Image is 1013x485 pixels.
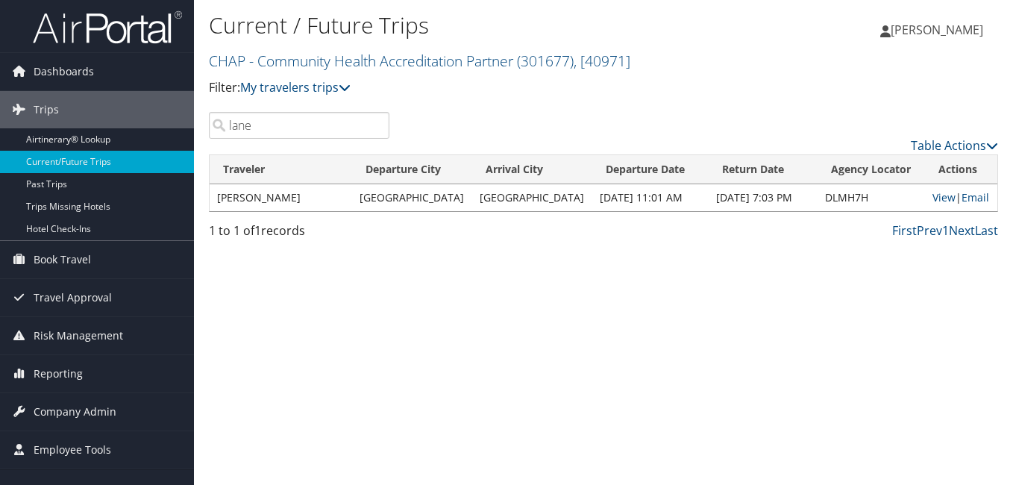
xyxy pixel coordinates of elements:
[880,7,998,52] a: [PERSON_NAME]
[709,184,818,211] td: [DATE] 7:03 PM
[942,222,949,239] a: 1
[818,184,925,211] td: DLMH7H
[592,184,709,211] td: [DATE] 11:01 AM
[33,10,182,45] img: airportal-logo.png
[34,91,59,128] span: Trips
[34,393,116,431] span: Company Admin
[34,317,123,354] span: Risk Management
[709,155,818,184] th: Return Date: activate to sort column ascending
[949,222,975,239] a: Next
[209,78,735,98] p: Filter:
[210,155,352,184] th: Traveler: activate to sort column ascending
[891,22,983,38] span: [PERSON_NAME]
[210,184,352,211] td: [PERSON_NAME]
[818,155,925,184] th: Agency Locator: activate to sort column ascending
[574,51,630,71] span: , [ 40971 ]
[925,184,997,211] td: |
[517,51,574,71] span: ( 301677 )
[352,184,472,211] td: [GEOGRAPHIC_DATA]
[352,155,472,184] th: Departure City: activate to sort column ascending
[472,155,592,184] th: Arrival City: activate to sort column ascending
[240,79,351,96] a: My travelers trips
[209,222,389,247] div: 1 to 1 of records
[975,222,998,239] a: Last
[34,279,112,316] span: Travel Approval
[209,10,735,41] h1: Current / Future Trips
[34,431,111,469] span: Employee Tools
[911,137,998,154] a: Table Actions
[472,184,592,211] td: [GEOGRAPHIC_DATA]
[209,51,630,71] a: CHAP - Community Health Accreditation Partner
[925,155,997,184] th: Actions
[34,241,91,278] span: Book Travel
[932,190,956,204] a: View
[592,155,709,184] th: Departure Date: activate to sort column descending
[34,53,94,90] span: Dashboards
[892,222,917,239] a: First
[209,112,389,139] input: Search Traveler or Arrival City
[917,222,942,239] a: Prev
[254,222,261,239] span: 1
[34,355,83,392] span: Reporting
[962,190,989,204] a: Email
